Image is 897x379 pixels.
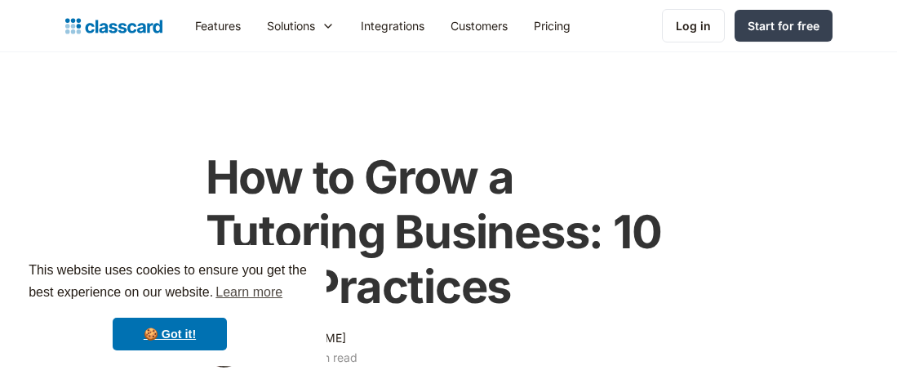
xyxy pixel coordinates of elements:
a: Customers [437,7,521,44]
div: Solutions [267,17,315,34]
a: home [65,15,162,38]
span: This website uses cookies to ensure you get the best experience on our website. [29,261,311,305]
div: Solutions [254,7,348,44]
div: Log in [676,17,711,34]
div: cookieconsent [13,245,326,366]
a: learn more about cookies [213,280,285,305]
h1: How to Grow a Tutoring Business: 10 Best Practices [206,150,692,315]
div: Start for free [748,17,819,34]
div: 6 min read [300,348,357,368]
a: Integrations [348,7,437,44]
a: dismiss cookie message [113,318,227,350]
a: Log in [662,9,725,42]
a: Start for free [735,10,833,42]
a: Features [182,7,254,44]
a: Pricing [521,7,584,44]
